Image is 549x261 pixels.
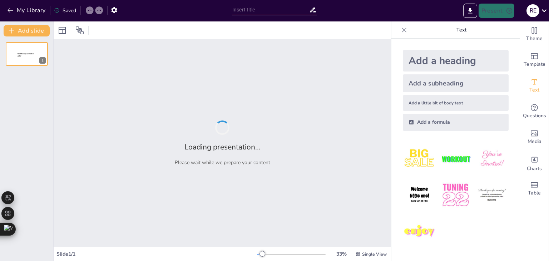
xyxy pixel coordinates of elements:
[410,21,513,39] p: Text
[39,57,46,64] div: 1
[403,114,509,131] div: Add a formula
[403,74,509,92] div: Add a subheading
[403,142,436,176] img: 1.jpeg
[403,50,509,72] div: Add a heading
[527,165,542,173] span: Charts
[333,251,350,257] div: 33 %
[520,99,549,124] div: Get real-time input from your audience
[75,26,84,35] span: Position
[6,42,48,66] div: 1
[528,138,541,146] span: Media
[523,112,546,120] span: Questions
[403,178,436,212] img: 4.jpeg
[528,189,541,197] span: Table
[403,215,436,248] img: 7.jpeg
[5,5,49,16] button: My Library
[475,178,509,212] img: 6.jpeg
[524,60,545,68] span: Template
[54,7,76,14] div: Saved
[4,25,50,36] button: Add slide
[520,21,549,47] div: Change the overall theme
[520,47,549,73] div: Add ready made slides
[526,4,539,18] button: R E
[520,176,549,202] div: Add a table
[56,251,257,257] div: Slide 1 / 1
[439,178,472,212] img: 5.jpeg
[18,53,34,57] span: Sendsteps presentation editor
[403,95,509,111] div: Add a little bit of body text
[520,124,549,150] div: Add images, graphics, shapes or video
[526,35,543,43] span: Theme
[520,150,549,176] div: Add charts and graphs
[184,142,261,152] h2: Loading presentation...
[232,5,309,15] input: Insert title
[175,159,270,166] p: Please wait while we prepare your content
[439,142,472,176] img: 2.jpeg
[520,73,549,99] div: Add text boxes
[479,4,514,18] button: Present
[529,86,539,94] span: Text
[56,25,68,36] div: Layout
[475,142,509,176] img: 3.jpeg
[463,4,477,18] button: Export to PowerPoint
[526,4,539,17] div: R E
[362,251,387,257] span: Single View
